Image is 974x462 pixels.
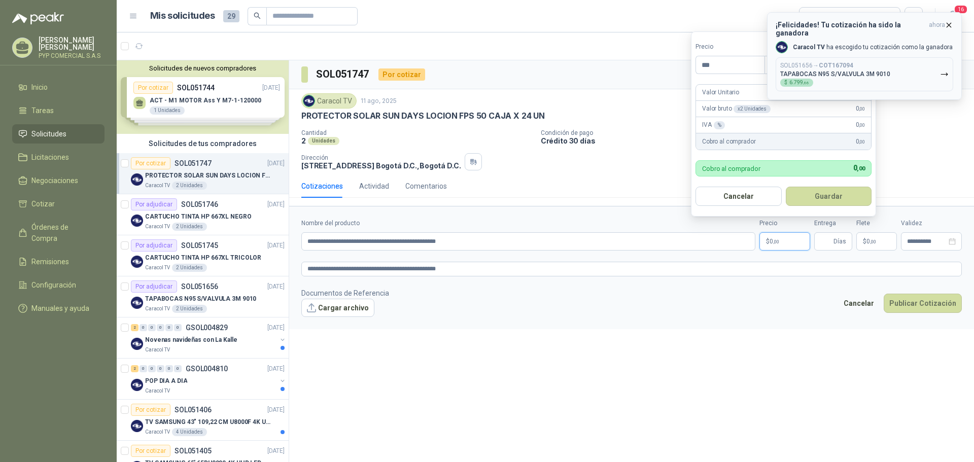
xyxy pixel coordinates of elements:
[131,256,143,268] img: Company Logo
[267,159,285,168] p: [DATE]
[378,68,425,81] div: Por cotizar
[301,93,357,109] div: Caracol TV
[695,42,764,52] label: Precio
[174,324,182,331] div: 0
[31,256,69,267] span: Remisiones
[172,223,207,231] div: 2 Unidades
[267,241,285,251] p: [DATE]
[12,101,105,120] a: Tareas
[31,82,48,93] span: Inicio
[12,124,105,144] a: Solicitudes
[131,404,170,416] div: Por cotizar
[12,275,105,295] a: Configuración
[31,303,89,314] span: Manuales y ayuda
[31,175,78,186] span: Negociaciones
[859,139,865,145] span: ,00
[267,323,285,333] p: [DATE]
[131,379,143,391] img: Company Logo
[819,62,853,69] b: COT167094
[793,43,953,52] p: ha escogido tu cotización como la ganadora
[833,233,846,250] span: Días
[301,299,374,317] button: Cargar archivo
[131,215,143,227] img: Company Logo
[695,187,782,206] button: Cancelar
[172,182,207,190] div: 2 Unidades
[780,79,813,87] div: $
[776,42,787,53] img: Company Logo
[175,160,212,167] p: SOL051747
[870,239,876,244] span: ,00
[223,10,239,22] span: 29
[39,37,105,51] p: [PERSON_NAME] [PERSON_NAME]
[12,252,105,271] a: Remisiones
[267,282,285,292] p: [DATE]
[541,136,970,145] p: Crédito 30 días
[806,11,827,22] div: Todas
[856,104,865,114] span: 0
[541,129,970,136] p: Condición de pago
[859,106,865,112] span: ,00
[145,171,271,181] p: PROTECTOR SOLAR SUN DAYS LOCION FPS 50 CAJA X 24 UN
[145,305,170,313] p: Caracol TV
[773,239,779,244] span: ,00
[856,120,865,130] span: 0
[31,152,69,163] span: Licitaciones
[181,242,218,249] p: SOL051745
[31,105,54,116] span: Tareas
[361,96,397,106] p: 11 ago, 2025
[145,294,256,304] p: TAPABOCAS N95 S/VALVULA 3M 9010
[172,305,207,313] div: 2 Unidades
[301,219,755,228] label: Nombre del producto
[303,95,315,106] img: Company Logo
[301,154,461,161] p: Dirección
[117,235,289,276] a: Por adjudicarSOL051745[DATE] Company LogoCARTUCHO TINTA HP 667XL TRICOLORCaracol TV2 Unidades
[734,105,771,113] div: x 2 Unidades
[145,253,261,263] p: CARTUCHO TINTA HP 667XL TRICOLOR
[175,447,212,454] p: SOL051405
[145,223,170,231] p: Caracol TV
[856,219,897,228] label: Flete
[165,324,173,331] div: 0
[884,294,962,313] button: Publicar Cotización
[145,182,170,190] p: Caracol TV
[308,137,339,145] div: Unidades
[131,338,143,350] img: Company Logo
[12,148,105,167] a: Licitaciones
[405,181,447,192] div: Comentarios
[117,194,289,235] a: Por adjudicarSOL051746[DATE] Company LogoCARTUCHO TINTA HP 667XL NEGROCaracol TV2 Unidades
[117,153,289,194] a: Por cotizarSOL051747[DATE] Company LogoPROTECTOR SOLAR SUN DAYS LOCION FPS 50 CAJA X 24 UNCaracol...
[31,128,66,139] span: Solicitudes
[857,165,865,172] span: ,00
[803,81,809,85] span: ,66
[131,420,143,432] img: Company Logo
[157,324,164,331] div: 0
[131,324,138,331] div: 2
[793,44,825,51] b: Caracol TV
[145,376,187,386] p: POP DIA A DIA
[901,219,962,228] label: Validez
[301,288,389,299] p: Documentos de Referencia
[267,200,285,209] p: [DATE]
[131,280,177,293] div: Por adjudicar
[944,7,962,25] button: 16
[301,129,533,136] p: Cantidad
[776,21,925,37] h3: ¡Felicidades! Tu cotización ha sido la ganadora
[267,364,285,374] p: [DATE]
[145,264,170,272] p: Caracol TV
[131,173,143,186] img: Company Logo
[121,64,285,72] button: Solicitudes de nuevos compradores
[157,365,164,372] div: 0
[31,279,76,291] span: Configuración
[172,428,207,436] div: 4 Unidades
[770,238,779,244] span: 0
[789,80,809,85] span: 6.799
[301,111,545,121] p: PROTECTOR SOLAR SUN DAYS LOCION FPS 50 CAJA X 24 UN
[145,335,237,345] p: Novenas navideñas con La Kalle
[702,137,755,147] p: Cobro al comprador
[859,122,865,128] span: ,00
[117,400,289,441] a: Por cotizarSOL051406[DATE] Company LogoTV SAMSUNG 43" 109,22 CM U8000F 4K UHDCaracol TV4 Unidades
[853,164,865,172] span: 0
[175,406,212,413] p: SOL051406
[929,21,945,37] span: ahora
[12,194,105,214] a: Cotizar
